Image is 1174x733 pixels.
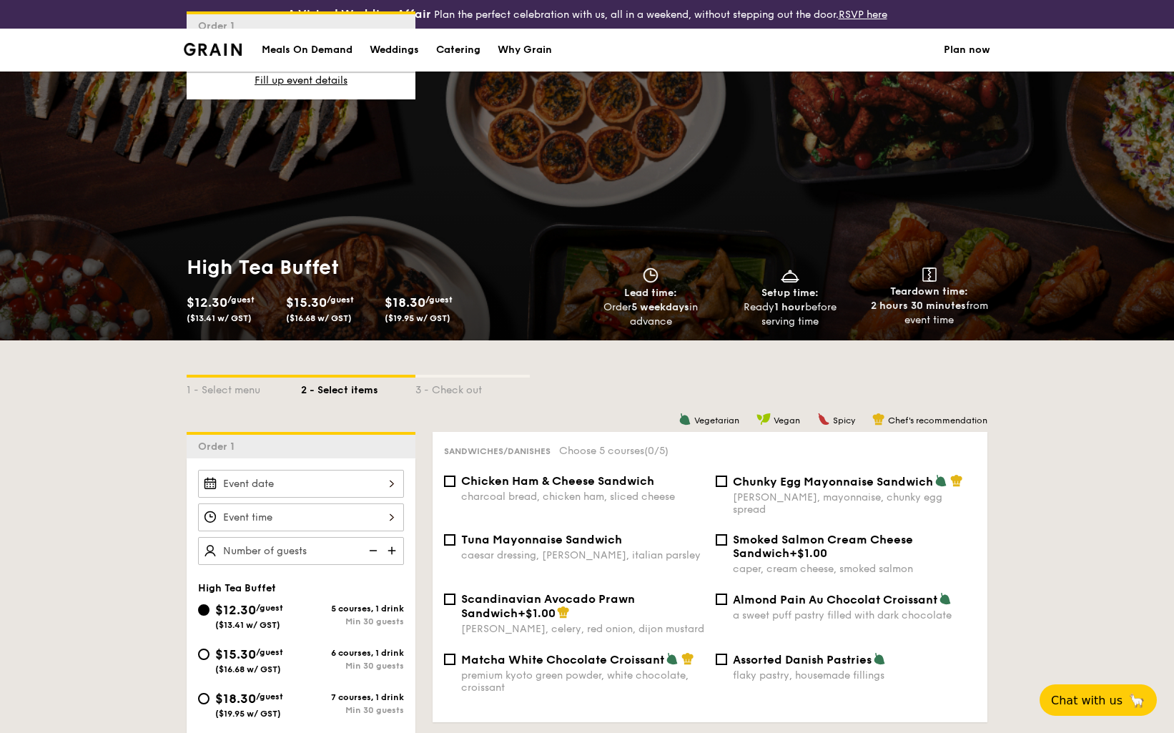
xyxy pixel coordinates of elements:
[640,267,661,283] img: icon-clock.2db775ea.svg
[198,503,404,531] input: Event time
[939,592,952,605] img: icon-vegetarian.fe4039eb.svg
[716,654,727,665] input: Assorted Danish Pastriesflaky pastry, housemade fillings
[733,533,913,560] span: Smoked Salmon Cream Cheese Sandwich
[256,692,283,702] span: /guest
[301,705,404,715] div: Min 30 guests
[461,669,704,694] div: premium kyoto green powder, white chocolate, croissant
[934,474,947,487] img: icon-vegetarian.fe4039eb.svg
[789,546,827,560] span: +$1.00
[198,604,209,616] input: $12.30/guest($13.41 w/ GST)5 courses, 1 drinkMin 30 guests
[327,295,354,305] span: /guest
[301,648,404,658] div: 6 courses, 1 drink
[301,661,404,671] div: Min 30 guests
[198,20,240,32] span: Order 1
[872,413,885,425] img: icon-chef-hat.a58ddaea.svg
[631,301,689,313] strong: 5 weekdays
[733,593,937,606] span: Almond Pain Au Chocolat Croissant
[215,664,281,674] span: ($16.68 w/ GST)
[256,603,283,613] span: /guest
[361,29,428,72] a: Weddings
[888,415,987,425] span: Chef's recommendation
[253,29,361,72] a: Meals On Demand
[1040,684,1157,716] button: Chat with us🦙
[890,285,968,297] span: Teardown time:
[865,299,993,328] div: from event time
[461,653,664,666] span: Matcha White Chocolate Croissant
[436,29,480,72] div: Catering
[461,491,704,503] div: charcoal bread, chicken ham, sliced cheese
[301,378,415,398] div: 2 - Select items
[733,563,976,575] div: caper, cream cheese, smoked salmon
[644,445,669,457] span: (0/5)
[461,623,704,635] div: [PERSON_NAME], celery, red onion, dijon mustard
[666,652,679,665] img: icon-vegetarian.fe4039eb.svg
[756,413,771,425] img: icon-vegan.f8ff3823.svg
[716,476,727,487] input: Chunky Egg Mayonnaise Sandwich[PERSON_NAME], mayonnaise, chunky egg spread
[761,287,819,299] span: Setup time:
[559,445,669,457] span: Choose 5 courses
[833,415,855,425] span: Spicy
[286,295,327,310] span: $15.30
[681,652,694,665] img: icon-chef-hat.a58ddaea.svg
[385,295,425,310] span: $18.30
[461,592,635,620] span: Scandinavian Avocado Prawn Sandwich
[489,29,561,72] a: Why Grain
[187,295,227,310] span: $12.30
[733,653,872,666] span: Assorted Danish Pastries
[256,647,283,657] span: /guest
[444,476,455,487] input: Chicken Ham & Cheese Sandwichcharcoal bread, chicken ham, sliced cheese
[215,620,280,630] span: ($13.41 w/ GST)
[227,295,255,305] span: /guest
[716,534,727,546] input: Smoked Salmon Cream Cheese Sandwich+$1.00caper, cream cheese, smoked salmon
[215,691,256,707] span: $18.30
[215,709,281,719] span: ($19.95 w/ GST)
[187,255,581,280] h1: High Tea Buffet
[950,474,963,487] img: icon-chef-hat.a58ddaea.svg
[287,6,431,23] h4: A Virtual Wedding Affair
[444,594,455,605] input: Scandinavian Avocado Prawn Sandwich+$1.00[PERSON_NAME], celery, red onion, dijon mustard
[415,378,530,398] div: 3 - Check out
[385,313,450,323] span: ($19.95 w/ GST)
[587,300,715,329] div: Order in advance
[716,594,727,605] input: Almond Pain Au Chocolat Croissanta sweet puff pastry filled with dark chocolate
[215,646,256,662] span: $15.30
[301,616,404,626] div: Min 30 guests
[196,6,979,23] div: Plan the perfect celebration with us, all in a weekend, without stepping out the door.
[262,29,352,72] div: Meals On Demand
[944,29,990,72] a: Plan now
[370,29,419,72] div: Weddings
[255,74,347,87] span: Fill up event details
[873,652,886,665] img: icon-vegetarian.fe4039eb.svg
[817,413,830,425] img: icon-spicy.37a8142b.svg
[1051,694,1123,707] span: Chat with us
[361,537,383,564] img: icon-reduce.1d2dbef1.svg
[774,301,805,313] strong: 1 hour
[301,604,404,614] div: 5 courses, 1 drink
[444,446,551,456] span: Sandwiches/Danishes
[733,669,976,682] div: flaky pastry, housemade fillings
[733,491,976,516] div: [PERSON_NAME], mayonnaise, chunky egg spread
[461,474,654,488] span: Chicken Ham & Cheese Sandwich
[286,313,352,323] span: ($16.68 w/ GST)
[733,475,933,488] span: Chunky Egg Mayonnaise Sandwich
[518,606,556,620] span: +$1.00
[198,441,240,453] span: Order 1
[215,602,256,618] span: $12.30
[198,537,404,565] input: Number of guests
[184,43,242,56] a: Logotype
[383,537,404,564] img: icon-add.58712e84.svg
[198,582,276,594] span: High Tea Buffet
[187,313,252,323] span: ($13.41 w/ GST)
[301,692,404,702] div: 7 courses, 1 drink
[557,606,570,619] img: icon-chef-hat.a58ddaea.svg
[198,649,209,660] input: $15.30/guest($16.68 w/ GST)6 courses, 1 drinkMin 30 guests
[779,267,801,283] img: icon-dish.430c3a2e.svg
[733,609,976,621] div: a sweet puff pastry filled with dark chocolate
[726,300,854,329] div: Ready before serving time
[198,693,209,704] input: $18.30/guest($19.95 w/ GST)7 courses, 1 drinkMin 30 guests
[839,9,887,21] a: RSVP here
[444,654,455,665] input: Matcha White Chocolate Croissantpremium kyoto green powder, white chocolate, croissant
[444,534,455,546] input: Tuna Mayonnaise Sandwichcaesar dressing, [PERSON_NAME], italian parsley
[1128,692,1145,709] span: 🦙
[184,43,242,56] img: Grain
